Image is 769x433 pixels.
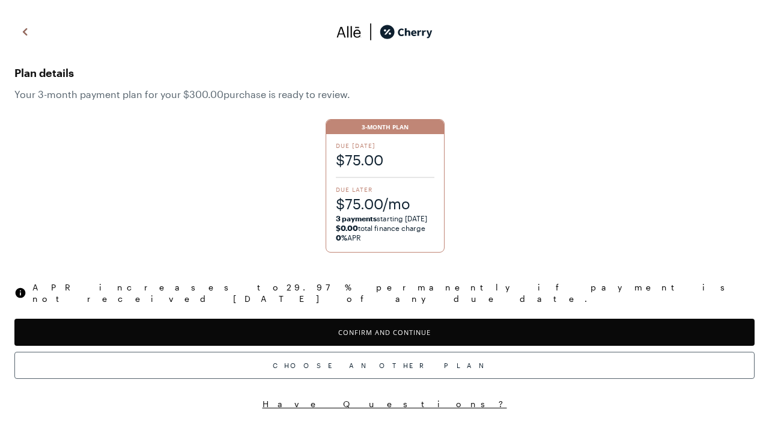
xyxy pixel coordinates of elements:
[14,88,755,100] span: Your 3 -month payment plan for your $300.00 purchase is ready to review.
[380,23,433,41] img: cherry_black_logo-DrOE_MJI.svg
[336,194,435,213] span: $75.00/mo
[336,23,362,41] img: svg%3e
[336,233,361,242] span: APR
[336,150,435,170] span: $75.00
[18,23,32,41] img: svg%3e
[14,319,755,346] button: Confirm and Continue
[32,281,755,304] span: APR increases to 29.97 % permanently if payment is not received [DATE] of any due date.
[336,224,358,232] strong: $0.00
[336,141,435,150] span: Due [DATE]
[326,120,445,134] div: 3-Month Plan
[14,352,755,379] div: Choose Another Plan
[336,214,428,223] span: starting [DATE]
[336,185,435,194] span: Due Later
[336,224,426,232] span: total finance charge
[14,287,26,299] img: svg%3e
[336,233,347,242] strong: 0%
[14,63,755,82] span: Plan details
[14,398,755,410] button: Have Questions?
[362,23,380,41] img: svg%3e
[336,214,377,223] strong: 3 payments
